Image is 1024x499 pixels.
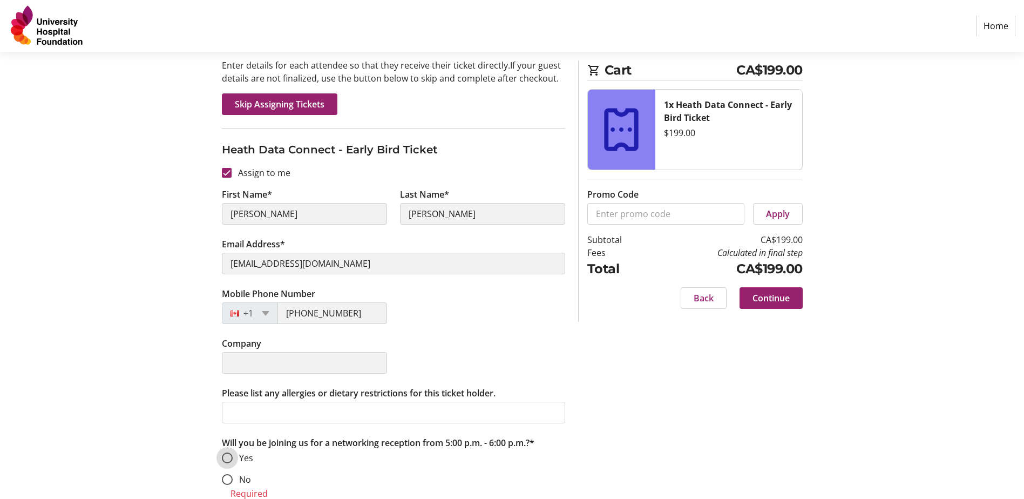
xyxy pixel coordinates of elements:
p: Enter details for each attendee so that they receive their ticket directly. If your guest details... [222,59,565,85]
label: Email Address* [222,238,285,251]
input: (506) 234-5678 [277,302,387,324]
td: CA$199.00 [649,259,803,279]
span: Apply [766,207,790,220]
td: Subtotal [587,233,649,246]
label: Last Name* [400,188,449,201]
button: Back [681,287,727,309]
span: Skip Assigning Tickets [235,98,324,111]
td: Fees [587,246,649,259]
td: Total [587,259,649,279]
span: Cart [605,60,737,80]
button: Continue [740,287,803,309]
label: Assign to me [232,166,290,179]
button: Skip Assigning Tickets [222,93,337,115]
span: Yes [239,452,253,464]
button: Apply [753,203,803,225]
label: Please list any allergies or dietary restrictions for this ticket holder. [222,387,496,400]
span: No [239,474,251,485]
p: Will you be joining us for a networking reception from 5:00 p.m. - 6:00 p.m.?* [222,436,565,449]
label: Promo Code [587,188,639,201]
input: Enter promo code [587,203,744,225]
h3: Heath Data Connect - Early Bird Ticket [222,141,565,158]
span: Back [694,292,714,305]
td: Calculated in final step [649,246,803,259]
td: CA$199.00 [649,233,803,246]
label: Company [222,337,261,350]
label: Mobile Phone Number [222,287,315,300]
tr-error: Required [230,488,557,499]
strong: 1x Heath Data Connect - Early Bird Ticket [664,99,792,124]
label: First Name* [222,188,272,201]
span: CA$199.00 [736,60,803,80]
div: $199.00 [664,126,794,139]
a: Home [976,16,1015,36]
span: Continue [752,292,790,305]
img: University Hospital Foundation's Logo [9,4,85,48]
